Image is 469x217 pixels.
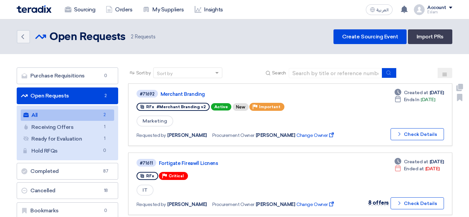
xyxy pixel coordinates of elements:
[169,174,184,178] span: Critical
[404,165,424,172] span: Ended at
[136,69,151,76] span: Sort by
[167,201,207,208] span: [PERSON_NAME]
[49,30,126,44] h2: Open Requests
[391,128,444,140] button: Check Details
[296,132,335,139] span: Change Owner
[167,132,207,139] span: [PERSON_NAME]
[101,147,109,154] span: 0
[212,201,254,208] span: Procurement Owner
[391,197,444,209] button: Check Details
[289,68,382,78] input: Search by title or reference number
[137,201,166,208] span: Requested by
[159,160,326,166] a: Fortigate Fireawll Licnens
[146,104,154,109] span: RFx
[102,72,110,79] span: 0
[101,135,109,142] span: 1
[427,5,446,11] div: Account
[333,29,407,44] a: Create Sourcing Event
[404,158,428,165] span: Created at
[17,87,118,104] a: Open Requests2
[21,133,114,145] a: Ready for Evaluation
[366,4,393,15] button: العربية
[377,8,389,12] span: العربية
[157,70,173,77] div: Sort by
[259,104,280,109] span: Important
[296,201,335,208] span: Change Owner
[161,91,327,97] a: Merchant Branding
[404,96,420,103] span: Ends In
[17,5,51,13] img: Teradix logo
[137,185,154,196] span: IT
[233,103,249,111] div: New
[131,34,134,40] span: 2
[102,168,110,175] span: 87
[102,92,110,99] span: 2
[157,104,206,109] span: #Merchant Branding v2
[17,67,118,84] a: Purchase Requisitions0
[256,132,295,139] span: [PERSON_NAME]
[59,2,100,17] a: Sourcing
[21,145,114,157] a: Hold RFQs
[21,110,114,121] a: All
[140,161,153,165] div: #71611
[102,207,110,214] span: 0
[102,187,110,194] span: 18
[395,165,440,172] div: [DATE]
[131,33,156,41] span: Requests
[395,158,444,165] div: [DATE]
[211,103,231,111] span: Active
[101,112,109,119] span: 2
[100,2,138,17] a: Orders
[21,122,114,133] a: Receiving Offers
[189,2,228,17] a: Insights
[17,163,118,180] a: Completed87
[368,200,389,206] span: 8 offers
[140,92,155,96] div: #71692
[212,132,254,139] span: Procurement Owner
[404,89,428,96] span: Created at
[427,10,452,14] div: Eslam
[414,4,425,15] img: profile_test.png
[272,69,286,76] span: Search
[146,174,154,178] span: RFx
[137,132,166,139] span: Requested by
[395,96,435,103] div: [DATE]
[17,182,118,199] a: Cancelled18
[101,124,109,131] span: 1
[137,116,173,127] span: Marketing
[256,201,295,208] span: [PERSON_NAME]
[138,2,189,17] a: My Suppliers
[408,29,452,44] a: Import PRs
[395,89,444,96] div: [DATE]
